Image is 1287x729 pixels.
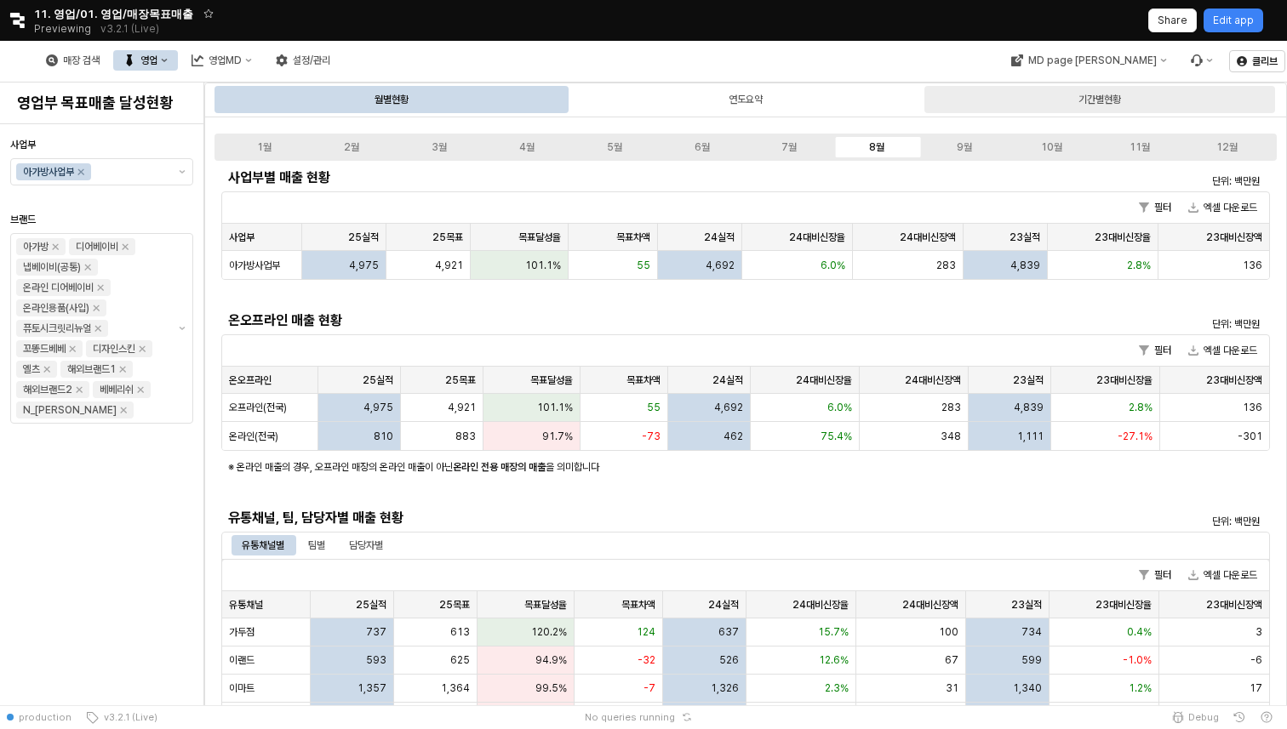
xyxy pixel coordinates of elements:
[518,231,561,244] span: 목표달성율
[445,373,476,387] span: 25목표
[91,17,169,41] button: Releases and History
[172,234,192,423] button: 제안 사항 표시
[941,430,961,443] span: 348
[825,681,849,695] span: 2.3%
[23,279,94,296] div: 온라인 디어베이비
[78,705,164,729] button: v3.2.1 (Live)
[643,681,655,695] span: -7
[308,140,396,155] label: 2월
[229,430,278,443] span: 온라인(전국)
[1118,430,1153,443] span: -27.1%
[137,386,144,393] div: Remove 베베리쉬
[1148,9,1197,32] button: Share app
[678,712,695,722] button: Reset app state
[450,653,470,667] span: 625
[616,231,650,244] span: 목표차액
[531,625,567,639] span: 120.2%
[1095,598,1152,612] span: 23대비신장율
[1253,705,1280,729] button: Help
[1018,514,1260,529] p: 단위: 백만원
[637,259,650,272] span: 55
[1000,50,1176,71] div: MD page 이동
[100,381,134,398] div: 베베리쉬
[570,140,658,155] label: 5월
[525,259,561,272] span: 101.1%
[1180,50,1222,71] div: Menu item 6
[228,169,1001,186] h5: 사업부별 매출 현황
[229,401,287,414] span: 오프라인(전국)
[77,168,84,175] div: Remove 아가방사업부
[94,325,101,332] div: Remove 퓨토시크릿리뉴얼
[827,401,852,414] span: 6.0%
[1127,259,1151,272] span: 2.8%
[637,625,655,639] span: 124
[1008,140,1095,155] label: 10월
[232,535,295,555] div: 유통채널별
[308,535,325,555] div: 팀별
[1238,430,1262,443] span: -301
[957,141,972,153] div: 9월
[1206,598,1262,612] span: 23대비신장액
[339,535,393,555] div: 담당자별
[1013,373,1044,387] span: 23실적
[293,54,330,66] div: 설정/관리
[349,535,383,555] div: 담당자별
[439,598,470,612] span: 25목표
[945,653,958,667] span: 67
[1164,705,1226,729] button: Debug
[229,373,272,387] span: 온오프라인
[228,510,1001,527] h5: 유통채널, 팀, 담당자별 매출 현황
[1095,140,1183,155] label: 11월
[257,141,272,153] div: 1월
[708,598,739,612] span: 24실적
[396,140,483,155] label: 3월
[1078,89,1121,110] div: 기간별현황
[1021,625,1042,639] span: 734
[905,373,961,387] span: 24대비신장액
[204,83,1287,705] main: App Frame
[638,653,655,667] span: -32
[1132,565,1178,585] button: 필터
[818,625,849,639] span: 15.7%
[229,625,255,639] span: 가두점
[1181,197,1264,218] button: 엑셀 다운로드
[1123,653,1152,667] span: -1.0%
[216,86,567,113] div: 월별현황
[1181,340,1264,361] button: 엑셀 다운로드
[181,50,262,71] button: 영업MD
[530,373,573,387] span: 목표달성율
[819,653,849,667] span: 12.6%
[229,259,280,272] span: 아가방사업부
[869,141,884,153] div: 8월
[23,381,72,398] div: 해외브랜드2
[1021,653,1042,667] span: 599
[1000,50,1176,71] button: MD page [PERSON_NAME]
[140,54,157,66] div: 영업
[939,625,958,639] span: 100
[706,259,735,272] span: 4,692
[621,598,655,612] span: 목표차액
[483,140,570,155] label: 4월
[585,710,675,724] span: No queries running
[1188,710,1219,724] span: Debug
[242,535,284,555] div: 유통채널별
[1158,14,1187,27] p: Share
[1213,14,1254,27] p: Edit app
[695,141,710,153] div: 6월
[946,681,958,695] span: 31
[821,259,845,272] span: 6.0%
[542,430,573,443] span: 91.7%
[34,20,91,37] span: Previewing
[113,50,178,71] button: 영업
[435,259,463,272] span: 4,921
[229,681,255,695] span: 이마트
[781,141,797,153] div: 7월
[36,50,110,71] button: 매장 검색
[535,681,567,695] span: 99.5%
[1256,625,1262,639] span: 3
[704,231,735,244] span: 24실적
[524,598,567,612] span: 목표달성율
[34,17,169,41] div: Previewing v3.2.1 (Live)
[344,141,359,153] div: 2월
[17,94,186,111] h4: 영업부 목표매출 달성현황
